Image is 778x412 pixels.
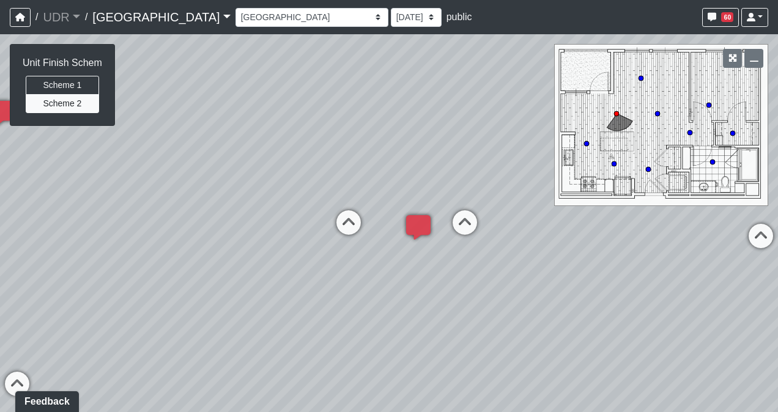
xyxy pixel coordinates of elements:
button: 60 [702,8,739,27]
h6: Unit Finish Schem [23,57,102,68]
a: [GEOGRAPHIC_DATA] [92,5,230,29]
button: Scheme 1 [26,76,99,95]
span: / [31,5,43,29]
span: / [80,5,92,29]
a: UDR [43,5,80,29]
iframe: Ybug feedback widget [9,388,81,412]
span: public [446,12,472,22]
span: 60 [721,12,733,22]
button: Scheme 2 [26,94,99,113]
